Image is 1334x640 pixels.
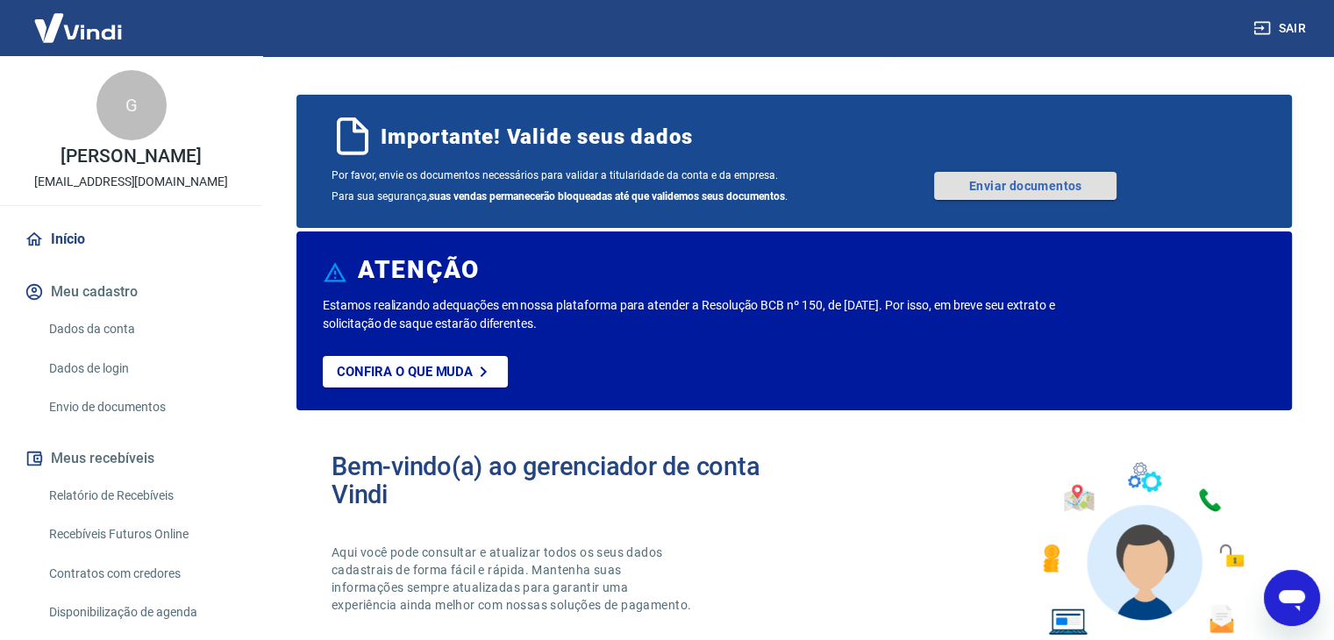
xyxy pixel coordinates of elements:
p: Aqui você pode consultar e atualizar todos os seus dados cadastrais de forma fácil e rápida. Mant... [332,544,695,614]
button: Meu cadastro [21,273,241,311]
div: G [96,70,167,140]
button: Meus recebíveis [21,439,241,478]
iframe: Botão para abrir a janela de mensagens, conversa em andamento [1264,570,1320,626]
img: Vindi [21,1,135,54]
h2: Bem-vindo(a) ao gerenciador de conta Vindi [332,452,795,508]
a: Dados de login [42,351,241,387]
a: Recebíveis Futuros Online [42,516,241,552]
span: Importante! Valide seus dados [381,123,692,151]
p: [PERSON_NAME] [61,147,201,166]
b: suas vendas permanecerão bloqueadas até que validemos seus documentos [429,190,785,203]
a: Contratos com credores [42,556,241,592]
a: Confira o que muda [323,356,508,388]
h6: ATENÇÃO [358,261,480,279]
p: Estamos realizando adequações em nossa plataforma para atender a Resolução BCB nº 150, de [DATE].... [323,296,1077,333]
a: Relatório de Recebíveis [42,478,241,514]
button: Sair [1250,12,1313,45]
a: Envio de documentos [42,389,241,425]
a: Dados da conta [42,311,241,347]
a: Enviar documentos [934,172,1116,200]
p: Confira o que muda [337,364,473,380]
p: [EMAIL_ADDRESS][DOMAIN_NAME] [34,173,228,191]
a: Início [21,220,241,259]
span: Por favor, envie os documentos necessários para validar a titularidade da conta e da empresa. Par... [332,165,795,207]
a: Disponibilização de agenda [42,594,241,630]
